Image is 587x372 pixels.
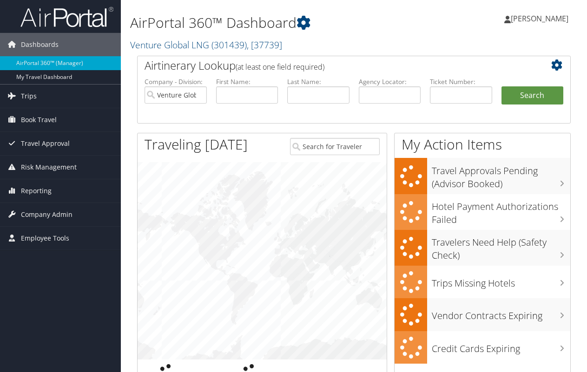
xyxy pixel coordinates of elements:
[21,227,69,250] span: Employee Tools
[432,196,570,226] h3: Hotel Payment Authorizations Failed
[20,6,113,28] img: airportal-logo.png
[395,230,570,266] a: Travelers Need Help (Safety Check)
[395,331,570,364] a: Credit Cards Expiring
[236,62,324,72] span: (at least one field required)
[21,203,73,226] span: Company Admin
[216,77,278,86] label: First Name:
[395,266,570,299] a: Trips Missing Hotels
[511,13,568,24] span: [PERSON_NAME]
[504,5,578,33] a: [PERSON_NAME]
[432,272,570,290] h3: Trips Missing Hotels
[359,77,421,86] label: Agency Locator:
[130,39,282,51] a: Venture Global LNG
[290,138,380,155] input: Search for Traveler
[395,194,570,230] a: Hotel Payment Authorizations Failed
[145,58,527,73] h2: Airtinerary Lookup
[145,135,248,154] h1: Traveling [DATE]
[432,338,570,355] h3: Credit Cards Expiring
[432,305,570,322] h3: Vendor Contracts Expiring
[21,179,52,202] span: Reporting
[430,77,492,86] label: Ticket Number:
[287,77,350,86] label: Last Name:
[21,85,37,108] span: Trips
[130,13,429,33] h1: AirPortal 360™ Dashboard
[21,108,57,131] span: Book Travel
[395,135,570,154] h1: My Action Items
[395,298,570,331] a: Vendor Contracts Expiring
[21,132,70,155] span: Travel Approval
[21,156,77,179] span: Risk Management
[432,231,570,262] h3: Travelers Need Help (Safety Check)
[432,160,570,190] h3: Travel Approvals Pending (Advisor Booked)
[21,33,59,56] span: Dashboards
[501,86,564,105] button: Search
[145,77,207,86] label: Company - Division:
[211,39,247,51] span: ( 301439 )
[247,39,282,51] span: , [ 37739 ]
[395,158,570,194] a: Travel Approvals Pending (Advisor Booked)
